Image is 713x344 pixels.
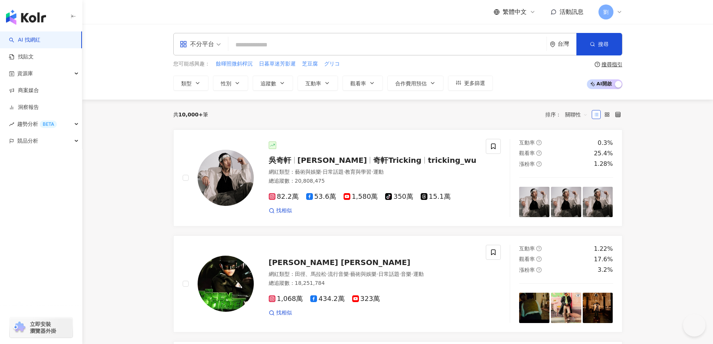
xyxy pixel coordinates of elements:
[9,87,39,94] a: 商案媒合
[310,295,345,303] span: 434.2萬
[295,271,326,277] span: 田徑、馬拉松
[545,109,592,121] div: 排序：
[603,8,609,16] span: 劉
[519,293,549,323] img: post-image
[342,76,383,91] button: 觀看率
[259,60,296,68] span: 日暮草迷芳影遲
[387,76,444,91] button: 合作費用預估
[683,314,706,337] iframe: Help Scout Beacon - Open
[519,187,549,217] img: post-image
[378,271,399,277] span: 日常話題
[550,42,555,47] span: environment
[519,140,535,146] span: 互動率
[598,41,609,47] span: 搜尋
[321,169,323,175] span: ·
[180,38,214,50] div: 不分平台
[173,60,210,68] span: 您可能感興趣：
[551,187,581,217] img: post-image
[253,76,293,91] button: 追蹤數
[298,156,367,165] span: [PERSON_NAME]
[595,62,600,67] span: question-circle
[503,8,527,16] span: 繁體中文
[345,169,371,175] span: 教育與學習
[583,187,613,217] img: post-image
[173,235,622,332] a: KOL Avatar[PERSON_NAME] [PERSON_NAME]網紅類型：田徑、馬拉松·流行音樂·藝術與娛樂·日常話題·音樂·運動總追蹤數：18,251,7841,068萬434.2萬...
[413,271,424,277] span: 運動
[180,40,187,48] span: appstore
[9,122,14,127] span: rise
[536,150,542,156] span: question-circle
[576,33,622,55] button: 搜尋
[448,76,493,91] button: 更多篩選
[519,161,535,167] span: 漲粉率
[302,60,318,68] button: 芝豆腐
[565,109,588,121] span: 關聯性
[323,169,344,175] span: 日常話題
[594,149,613,158] div: 25.4%
[519,246,535,252] span: 互動率
[536,256,542,262] span: question-circle
[377,271,378,277] span: ·
[536,267,542,273] span: question-circle
[373,169,384,175] span: 運動
[350,80,366,86] span: 觀看率
[198,256,254,312] img: KOL Avatar
[328,271,349,277] span: 流行音樂
[6,10,46,25] img: logo
[598,139,613,147] div: 0.3%
[30,321,56,334] span: 立即安裝 瀏覽器外掛
[298,76,338,91] button: 互動率
[536,140,542,145] span: question-circle
[350,271,377,277] span: 藝術與娛樂
[269,156,291,165] span: 吳奇軒
[17,133,38,149] span: 競品分析
[179,112,203,118] span: 10,000+
[269,193,299,201] span: 82.2萬
[594,255,613,264] div: 17.6%
[519,267,535,273] span: 漲粉率
[269,207,292,214] a: 找相似
[551,293,581,323] img: post-image
[428,156,476,165] span: tricking_wu
[536,161,542,167] span: question-circle
[305,80,321,86] span: 互動率
[344,193,378,201] span: 1,580萬
[269,280,477,287] div: 總追蹤數 ： 18,251,784
[17,65,33,82] span: 資源庫
[40,121,57,128] div: BETA
[349,271,350,277] span: ·
[269,309,292,317] a: 找相似
[371,169,373,175] span: ·
[269,258,411,267] span: [PERSON_NAME] [PERSON_NAME]
[411,271,413,277] span: ·
[173,130,622,226] a: KOL Avatar吳奇軒[PERSON_NAME]奇軒Trickingtricking_wu網紅類型：藝術與娛樂·日常話題·教育與學習·運動總追蹤數：20,808,47582.2萬53.6萬1...
[269,177,477,185] div: 總追蹤數 ： 20,808,475
[269,295,303,303] span: 1,068萬
[352,295,380,303] span: 323萬
[594,245,613,253] div: 1.22%
[560,8,583,15] span: 活動訊息
[601,61,622,67] div: 搜尋指引
[213,76,248,91] button: 性別
[324,60,340,68] button: グリコ
[173,112,208,118] div: 共 筆
[10,317,73,338] a: chrome extension立即安裝 瀏覽器外掛
[276,309,292,317] span: 找相似
[536,246,542,251] span: question-circle
[399,271,401,277] span: ·
[594,160,613,168] div: 1.28%
[395,80,427,86] span: 合作費用預估
[260,80,276,86] span: 追蹤數
[598,266,613,274] div: 3.2%
[269,168,477,176] div: 網紅類型 ：
[344,169,345,175] span: ·
[181,80,192,86] span: 類型
[216,60,253,68] button: 餘暉照微斜桿沉
[464,80,485,86] span: 更多篩選
[12,322,27,334] img: chrome extension
[326,271,328,277] span: ·
[385,193,413,201] span: 350萬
